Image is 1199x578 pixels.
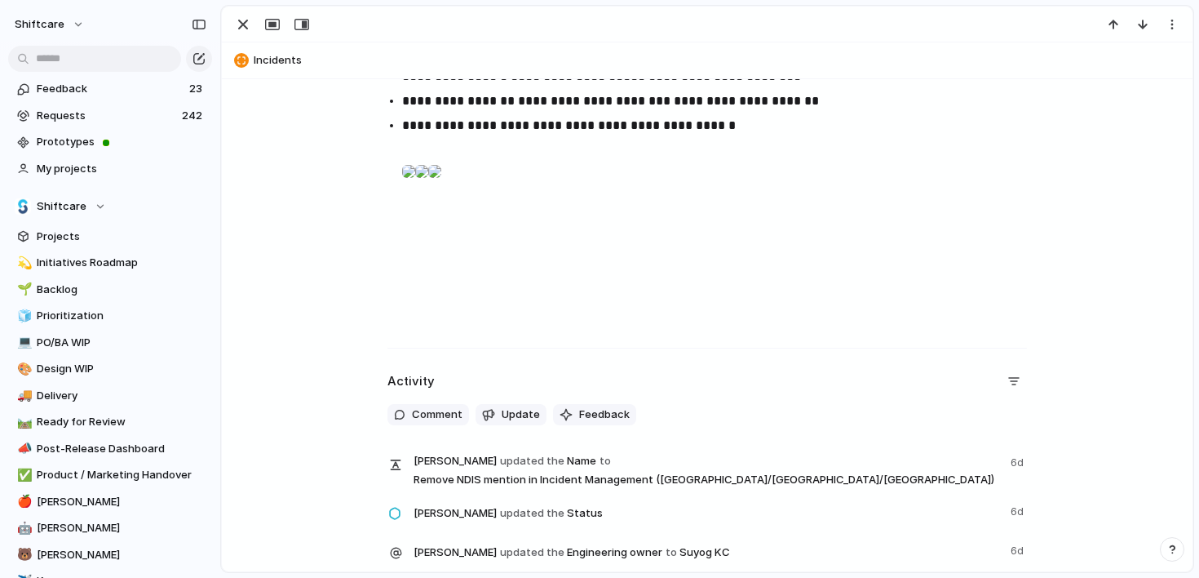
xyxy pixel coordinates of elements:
button: Comment [387,404,469,425]
span: Projects [37,229,206,245]
button: 🛤️ [15,414,31,430]
span: [PERSON_NAME] [37,547,206,563]
button: 💻 [15,335,31,351]
span: Comment [412,407,462,423]
button: 🍎 [15,494,31,510]
span: 6d [1011,451,1027,471]
span: Prioritization [37,308,206,324]
div: 💻 [17,333,29,352]
button: 🚚 [15,388,31,404]
a: Feedback23 [8,77,212,101]
span: shiftcare [15,16,64,33]
button: 🐻 [15,547,31,563]
button: 🌱 [15,282,31,298]
button: 💫 [15,255,31,271]
a: 🚚Delivery [8,384,212,408]
span: [PERSON_NAME] [37,494,206,510]
div: 🛤️ [17,413,29,432]
a: 🌱Backlog [8,278,212,302]
button: 📣 [15,441,31,457]
span: to [599,453,611,469]
div: ✅ [17,466,29,485]
span: to [666,545,677,561]
div: 🍎 [17,492,29,511]
span: [PERSON_NAME] [414,505,497,522]
a: 🧊Prioritization [8,304,212,328]
a: 🍎[PERSON_NAME] [8,490,212,514]
div: 🐻 [17,545,29,564]
a: Projects [8,225,212,249]
span: 6d [1011,540,1027,559]
a: 🛤️Ready for Review [8,410,212,434]
span: [PERSON_NAME] [414,545,497,561]
span: Design WIP [37,361,206,377]
button: shiftcare [7,11,93,38]
span: Backlog [37,282,206,298]
a: ✅Product / Marketing Handover [8,463,212,487]
span: Delivery [37,388,206,404]
span: Feedback [37,81,184,97]
span: updated the [500,453,564,469]
span: 6d [1011,500,1027,520]
h2: Activity [387,372,435,391]
span: Initiatives Roadmap [37,255,206,271]
div: 🤖 [17,519,29,538]
span: Engineering owner [414,540,1001,562]
div: 💫 [17,254,29,273]
div: 📣 [17,439,29,458]
span: Feedback [579,407,630,423]
button: 🧊 [15,308,31,324]
span: Update [502,407,540,423]
span: PO/BA WIP [37,335,206,351]
a: 🤖[PERSON_NAME] [8,516,212,540]
button: Feedback [553,404,636,425]
div: 🧊 [17,307,29,326]
span: 242 [182,108,206,124]
button: ✅ [15,467,31,483]
a: 💻PO/BA WIP [8,331,212,355]
button: Update [476,404,546,425]
a: 📣Post-Release Dashboard [8,437,212,461]
a: 🐻[PERSON_NAME] [8,543,212,567]
span: Suyog KC [679,545,730,561]
button: 🤖 [15,520,31,536]
span: Requests [37,108,177,124]
span: 23 [189,81,206,97]
div: 🚚 [17,386,29,405]
div: 🌱 [17,280,29,299]
button: 🎨 [15,361,31,377]
span: updated the [500,505,564,522]
span: Post-Release Dashboard [37,441,206,457]
span: Ready for Review [37,414,206,430]
span: Product / Marketing Handover [37,467,206,483]
span: [PERSON_NAME] [414,453,497,469]
span: Shiftcare [37,198,86,215]
span: Prototypes [37,134,206,150]
button: Shiftcare [8,194,212,219]
span: [PERSON_NAME] [37,520,206,536]
span: My projects [37,161,206,177]
a: Prototypes [8,130,212,154]
span: Status [414,500,1001,523]
span: Name Remove NDIS mention in Incident Management ([GEOGRAPHIC_DATA]/[GEOGRAPHIC_DATA]/[GEOGRAPHIC_... [414,451,1001,488]
a: 💫Initiatives Roadmap [8,251,212,275]
a: Requests242 [8,104,212,128]
div: 🎨 [17,360,29,379]
span: updated the [500,545,564,561]
a: 🎨Design WIP [8,357,212,381]
button: Incidents [229,47,1185,73]
a: My projects [8,157,212,181]
span: Incidents [254,52,1185,69]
